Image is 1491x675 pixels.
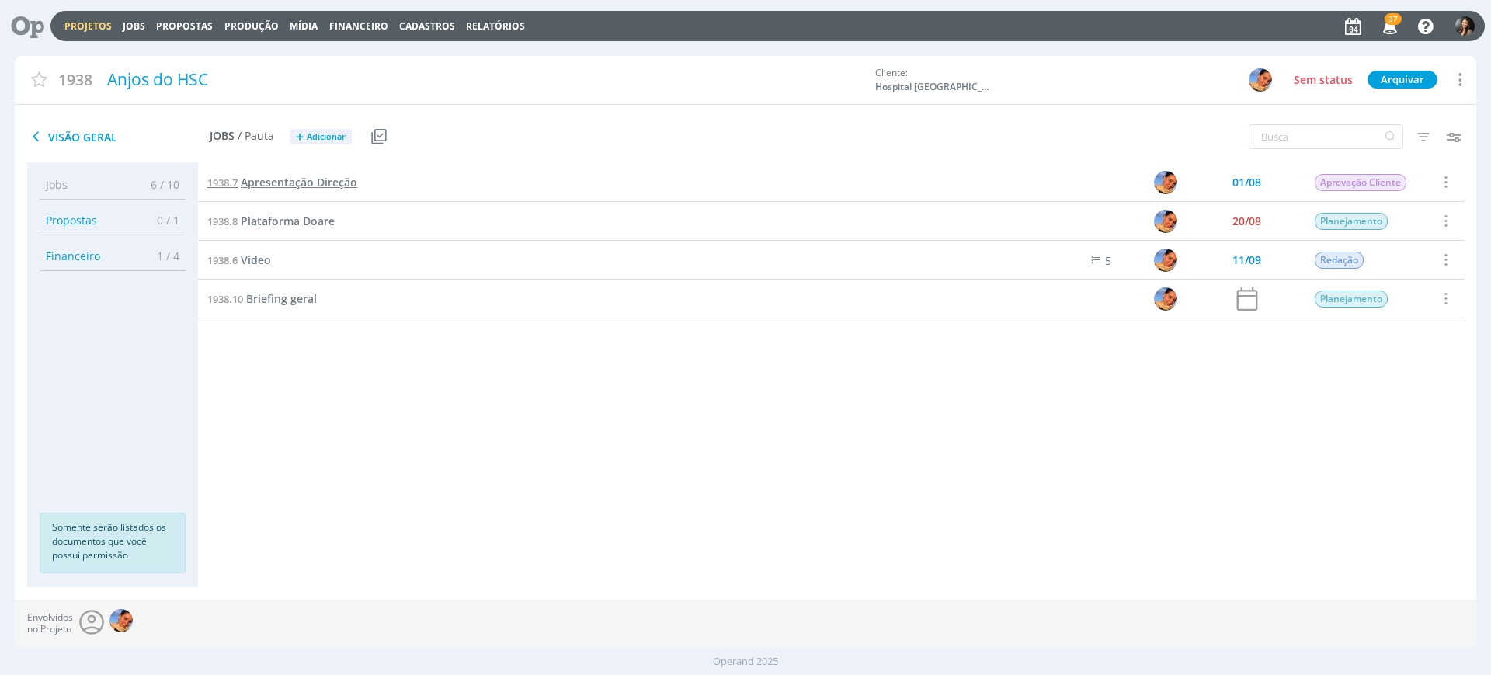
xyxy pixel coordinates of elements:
[1385,13,1402,25] span: 37
[394,20,460,33] button: Cadastros
[1232,255,1261,266] div: 11/09
[64,19,112,33] a: Projetos
[46,176,68,193] span: Jobs
[290,19,318,33] a: Mídia
[210,130,235,143] span: Jobs
[1294,72,1353,87] span: Sem status
[329,19,388,33] a: Financeiro
[238,130,274,143] span: / Pauta
[52,520,173,562] p: Somente serão listados os documentos que você possui permissão
[109,609,133,632] img: L
[207,292,243,306] span: 1938.10
[27,612,73,635] span: Envolvidos no Projeto
[151,20,217,33] button: Propostas
[224,19,279,33] a: Produção
[307,132,346,142] span: Adicionar
[1290,71,1357,89] button: Sem status
[285,20,322,33] button: Mídia
[290,129,352,145] button: +Adicionar
[60,20,116,33] button: Projetos
[1105,253,1111,268] span: 5
[1315,213,1388,230] span: Planejamento
[118,20,150,33] button: Jobs
[461,20,530,33] button: Relatórios
[1154,171,1177,194] img: L
[207,252,271,269] a: 1938.6Vídeo
[207,214,238,228] span: 1938.8
[102,62,867,98] div: Anjos do HSC
[46,212,97,228] span: Propostas
[1154,210,1177,233] img: L
[1315,252,1364,269] span: Redação
[207,174,357,191] a: 1938.7Apresentação Direção
[156,19,213,33] span: Propostas
[875,66,1225,94] div: Cliente:
[207,176,238,190] span: 1938.7
[220,20,283,33] button: Produção
[207,291,317,308] a: 1938.10Briefing geral
[241,252,271,267] span: Vídeo
[1315,174,1406,191] span: Aprovação Cliente
[875,80,992,94] span: Hospital [GEOGRAPHIC_DATA]
[145,212,179,228] span: 0 / 1
[1455,16,1475,36] img: B
[1249,124,1403,149] input: Busca
[123,19,145,33] a: Jobs
[27,127,210,146] span: Visão Geral
[58,68,92,91] span: 1938
[46,248,100,264] span: Financeiro
[296,129,304,145] span: +
[1315,291,1388,308] span: Planejamento
[246,291,317,306] span: Briefing geral
[241,214,335,228] span: Plataforma Doare
[207,213,335,230] a: 1938.8Plataforma Doare
[207,253,238,267] span: 1938.6
[139,176,179,193] span: 6 / 10
[241,175,357,190] span: Apresentação Direção
[1455,12,1475,40] button: B
[1154,249,1177,272] img: L
[466,19,525,33] a: Relatórios
[1232,216,1261,227] div: 20/08
[399,19,455,33] span: Cadastros
[1154,287,1177,311] img: L
[1249,68,1272,92] img: L
[325,20,393,33] button: Financeiro
[1232,177,1261,188] div: 01/08
[145,248,179,264] span: 1 / 4
[1373,12,1405,40] button: 37
[1368,71,1437,89] button: Arquivar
